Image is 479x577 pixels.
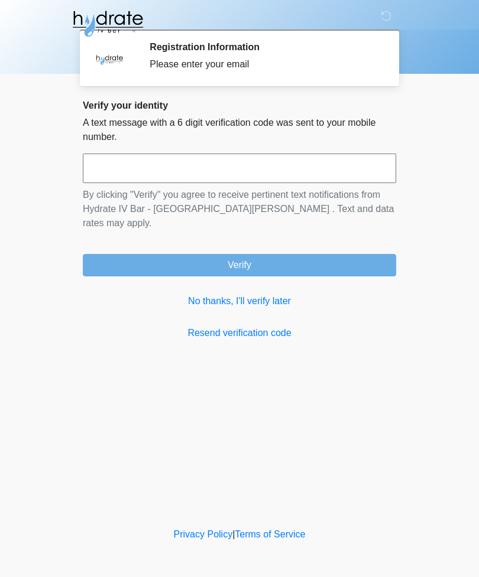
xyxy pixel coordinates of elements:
p: By clicking "Verify" you agree to receive pertinent text notifications from Hydrate IV Bar - [GEO... [83,188,396,230]
h2: Verify your identity [83,100,396,111]
button: Verify [83,254,396,276]
p: A text message with a 6 digit verification code was sent to your mobile number. [83,116,396,144]
a: No thanks, I'll verify later [83,294,396,308]
img: Hydrate IV Bar - Fort Collins Logo [71,9,144,38]
div: Please enter your email [150,57,378,71]
a: Terms of Service [235,529,305,539]
a: | [232,529,235,539]
a: Resend verification code [83,326,396,340]
img: Agent Avatar [92,41,127,77]
a: Privacy Policy [174,529,233,539]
